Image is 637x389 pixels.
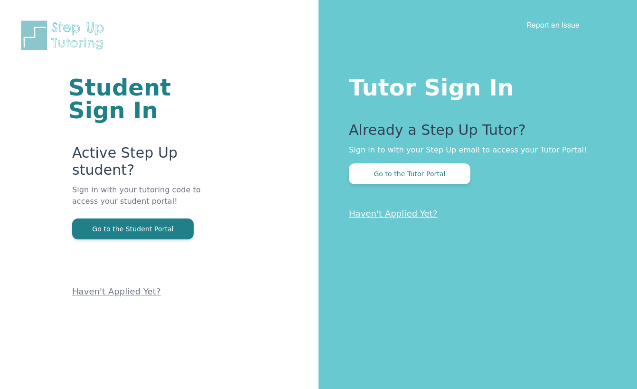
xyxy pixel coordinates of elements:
[349,169,470,178] a: Go to the Tutor Portal
[72,184,205,218] p: Sign in with your tutoring code to access your student portal!
[72,286,161,296] a: Haven't Applied Yet?
[349,72,599,99] h1: Tutor Sign In
[349,163,470,184] button: Go to the Tutor Portal
[68,76,205,122] h1: Student Sign In
[349,209,438,218] a: Haven't Applied Yet?
[527,20,580,29] a: Report an Issue
[72,144,205,184] p: Active Step Up student?
[72,224,194,233] a: Go to the Student Portal
[349,144,599,156] p: Sign in to with your Step Up email to access your Tutor Portal!
[349,122,599,144] p: Already a Step Up Tutor?
[72,218,194,239] button: Go to the Student Portal
[19,19,110,52] img: Step Up Tutoring horizontal logo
